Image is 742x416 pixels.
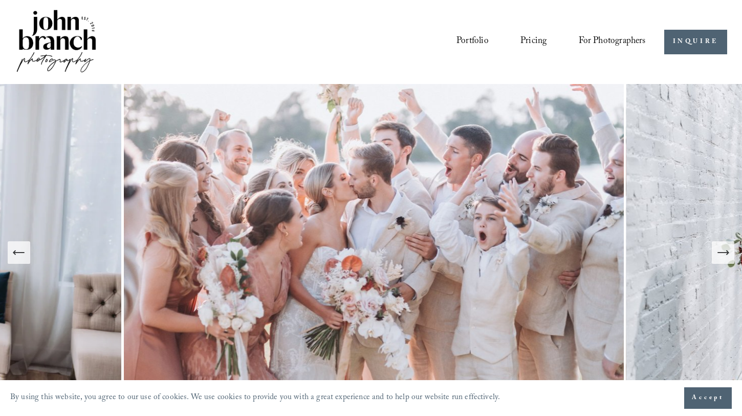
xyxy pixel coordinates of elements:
[520,32,547,52] a: Pricing
[8,241,30,264] button: Previous Slide
[664,30,727,55] a: INQUIRE
[456,32,489,52] a: Portfolio
[15,8,98,77] img: John Branch IV Photography
[684,387,732,409] button: Accept
[10,390,500,406] p: By using this website, you agree to our use of cookies. We use cookies to provide you with a grea...
[692,393,724,403] span: Accept
[579,33,646,51] span: For Photographers
[712,241,734,264] button: Next Slide
[579,32,646,52] a: folder dropdown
